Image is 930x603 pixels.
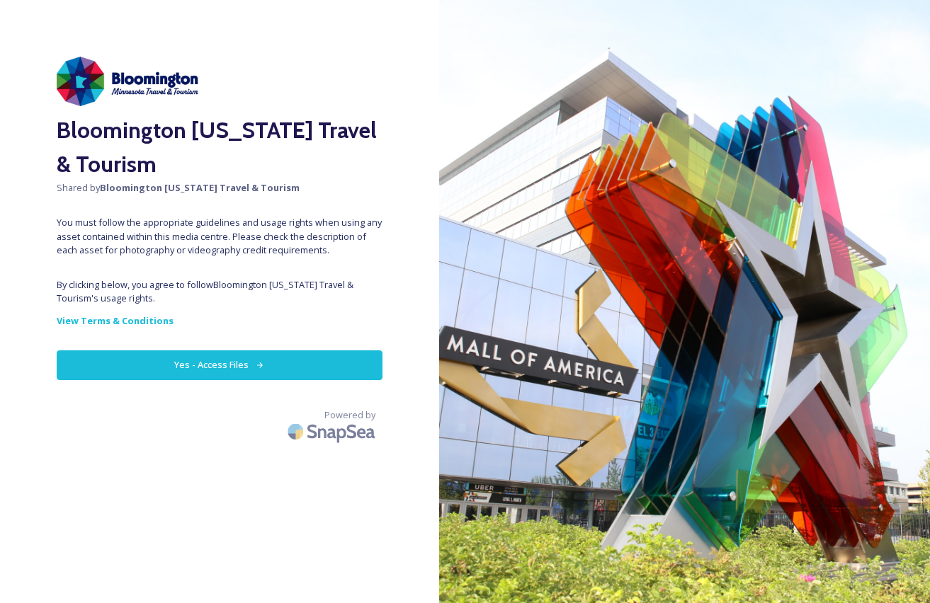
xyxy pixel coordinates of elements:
[57,181,382,195] span: Shared by
[100,181,300,194] strong: Bloomington [US_STATE] Travel & Tourism
[57,57,198,106] img: bloomington_logo-horizontal-2024.jpg
[57,314,174,327] strong: View Terms & Conditions
[57,350,382,379] button: Yes - Access Files
[57,113,382,181] h2: Bloomington [US_STATE] Travel & Tourism
[57,312,382,329] a: View Terms & Conditions
[57,216,382,257] span: You must follow the appropriate guidelines and usage rights when using any asset contained within...
[57,278,382,305] span: By clicking below, you agree to follow Bloomington [US_STATE] Travel & Tourism 's usage rights.
[324,408,375,422] span: Powered by
[283,415,382,448] img: SnapSea Logo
